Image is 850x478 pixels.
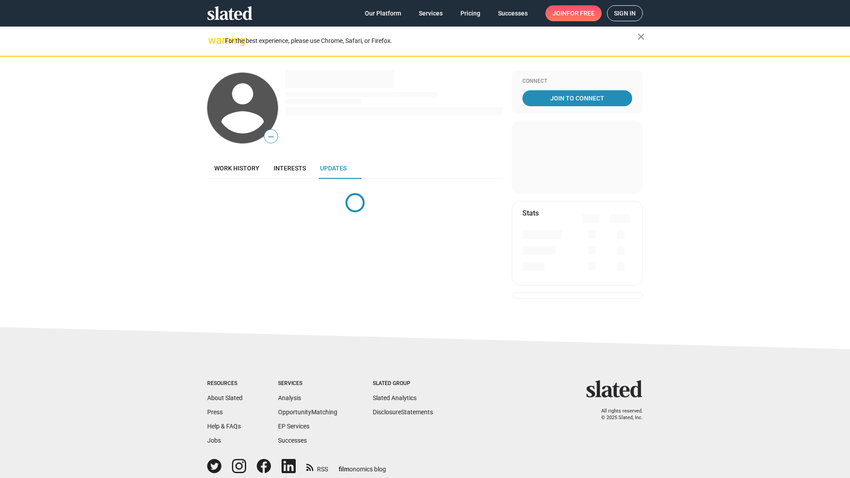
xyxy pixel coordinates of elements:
span: Successes [498,5,528,21]
a: filmonomics blog [339,458,386,474]
span: Services [419,5,443,21]
div: Slated Group [373,380,433,387]
a: Help & FAQs [207,423,241,430]
a: Press [207,409,223,416]
span: film [339,466,349,473]
span: Our Platform [365,5,401,21]
a: Updates [313,158,354,179]
div: Resources [207,380,243,387]
a: Joinfor free [545,5,602,21]
span: for free [567,5,595,21]
a: EP Services [278,423,309,430]
a: Jobs [207,437,221,444]
span: — [264,131,278,143]
div: Services [278,380,337,387]
span: Work history [214,165,259,172]
mat-icon: close [636,31,646,42]
mat-card-title: Stats [522,208,539,218]
a: Work history [207,158,267,179]
a: RSS [306,460,328,474]
a: Join To Connect [522,90,632,106]
a: Interests [267,158,313,179]
span: Pricing [460,5,480,21]
a: Our Platform [358,5,408,21]
a: Services [412,5,450,21]
a: Analysis [278,394,301,401]
a: Successes [491,5,535,21]
span: Updates [320,165,347,172]
mat-icon: warning [208,35,219,46]
a: Slated Analytics [373,394,417,401]
div: For the best experience, please use Chrome, Safari, or Firefox. [225,35,637,47]
a: OpportunityMatching [278,409,337,416]
a: About Slated [207,394,243,401]
a: DisclosureStatements [373,409,433,416]
a: Successes [278,437,307,444]
span: Sign in [614,6,636,21]
div: Connect [522,78,632,85]
span: Join To Connect [524,90,630,106]
a: Sign in [607,5,643,21]
span: Join [552,5,595,21]
p: All rights reserved. © 2025 Slated, Inc. [592,408,643,421]
span: Interests [274,165,306,172]
a: Pricing [453,5,487,21]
